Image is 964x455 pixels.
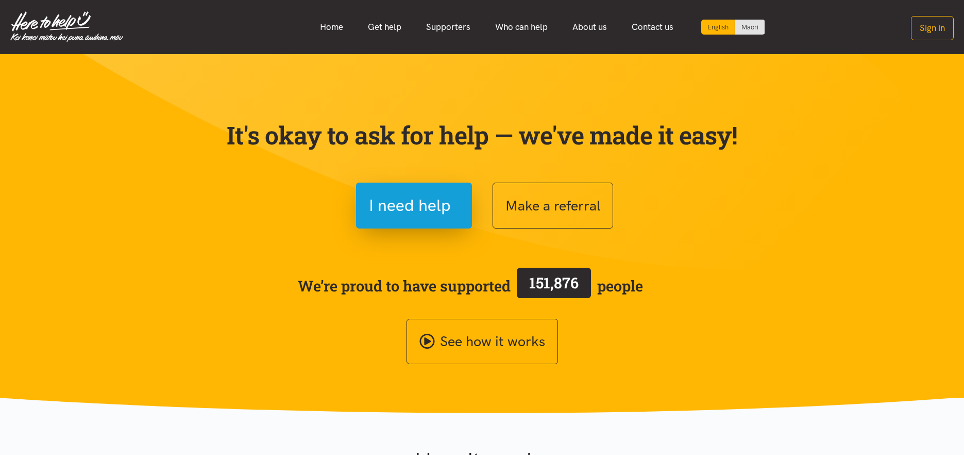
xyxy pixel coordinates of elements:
[529,273,579,293] span: 151,876
[735,20,765,35] a: Switch to Te Reo Māori
[407,319,558,365] a: See how it works
[701,20,765,35] div: Language toggle
[560,16,619,38] a: About us
[356,16,414,38] a: Get help
[619,16,686,38] a: Contact us
[911,16,954,40] button: Sign in
[511,266,597,306] a: 151,876
[369,192,451,219] span: I need help
[493,183,613,229] button: Make a referral
[10,11,123,42] img: Home
[701,20,735,35] div: Current language
[225,120,740,150] p: It's okay to ask for help — we've made it easy!
[298,266,643,306] span: We’re proud to have supported people
[414,16,483,38] a: Supporters
[308,16,356,38] a: Home
[356,183,472,229] button: I need help
[483,16,560,38] a: Who can help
